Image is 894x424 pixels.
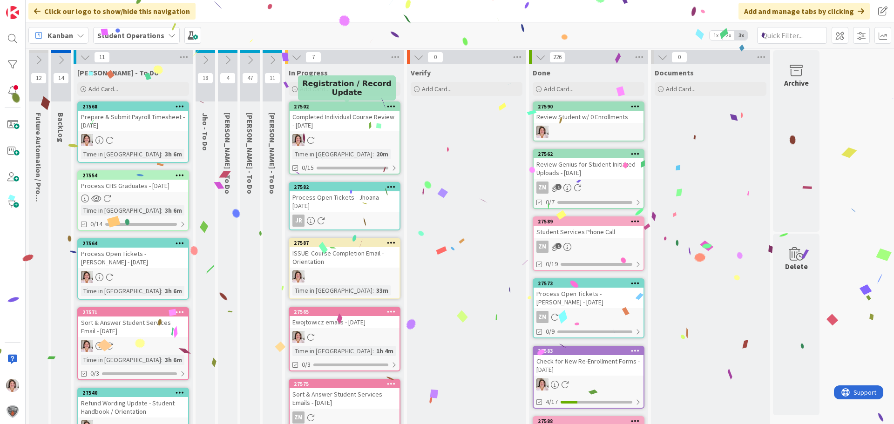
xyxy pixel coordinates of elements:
[534,126,643,138] div: EW
[546,397,558,407] span: 4/17
[533,68,550,77] span: Done
[290,134,400,146] div: EW
[34,113,43,239] span: Future Automation / Process Building
[538,218,643,225] div: 27589
[161,355,163,365] span: :
[534,158,643,179] div: Review Genius for Student-Initiated Uploads - [DATE]
[292,270,305,283] img: EW
[56,113,66,142] span: BackLog
[294,381,400,387] div: 27575
[374,149,391,159] div: 20m
[82,172,188,179] div: 27554
[292,346,372,356] div: Time in [GEOGRAPHIC_DATA]
[290,270,400,283] div: EW
[292,331,305,343] img: EW
[536,241,549,253] div: ZM
[372,346,374,356] span: :
[82,240,188,247] div: 27564
[302,360,311,370] span: 0/3
[81,134,93,146] img: EW
[534,279,643,288] div: 27573
[290,380,400,409] div: 27575Sort & Answer Student Services Emails - [DATE]
[290,316,400,328] div: Ewojtowicz emails - [DATE]
[538,151,643,157] div: 27562
[374,346,396,356] div: 1h 4m
[81,355,161,365] div: Time in [GEOGRAPHIC_DATA]
[536,126,549,138] img: EW
[290,247,400,268] div: ISSUE: Course Completion Email - Orientation
[28,3,196,20] div: Click our logo to show/hide this navigation
[77,307,189,380] a: 27571Sort & Answer Student Services Email - [DATE]EWTime in [GEOGRAPHIC_DATA]:3h 6m0/3
[223,113,232,194] span: Zaida - To Do
[722,31,735,40] span: 2x
[77,238,189,300] a: 27564Process Open Tickets - [PERSON_NAME] - [DATE]EWTime in [GEOGRAPHIC_DATA]:3h 6m
[201,113,210,151] span: Jho - To Do
[78,340,188,352] div: EW
[161,149,163,159] span: :
[546,197,555,207] span: 0/7
[81,340,93,352] img: EW
[666,85,696,93] span: Add Card...
[78,248,188,268] div: Process Open Tickets - [PERSON_NAME] - [DATE]
[546,327,555,337] span: 0/9
[534,102,643,123] div: 27590Review Student w/ 0 Enrollments
[534,150,643,158] div: 27562
[538,348,643,354] div: 27583
[427,52,443,63] span: 0
[294,103,400,110] div: 27502
[78,316,188,337] div: Sort & Answer Student Services Email - [DATE]
[290,102,400,111] div: 27502
[534,111,643,123] div: Review Student w/ 0 Enrollments
[197,73,213,84] span: 18
[264,73,280,84] span: 11
[555,243,562,249] span: 1
[78,180,188,192] div: Process CHS Graduates - [DATE]
[78,171,188,192] div: 27554Process CHS Graduates - [DATE]
[422,85,452,93] span: Add Card...
[163,286,184,296] div: 3h 6m
[536,311,549,323] div: ZM
[82,103,188,110] div: 27568
[268,113,277,194] span: Amanda - To Do
[534,217,643,226] div: 27589
[289,182,400,230] a: 27582Process Open Tickets - Jhoana - [DATE]JR
[546,259,558,269] span: 0/19
[710,31,722,40] span: 1x
[292,215,305,227] div: JR
[290,183,400,212] div: 27582Process Open Tickets - Jhoana - [DATE]
[411,68,431,77] span: Verify
[294,309,400,315] div: 27565
[533,101,644,141] a: 27590Review Student w/ 0 EnrollmentsEW
[544,85,574,93] span: Add Card...
[163,149,184,159] div: 3h 6m
[53,73,69,84] span: 14
[735,31,747,40] span: 3x
[534,311,643,323] div: ZM
[784,77,809,88] div: Archive
[289,101,400,175] a: 27502Completed Individual Course Review - [DATE]EWTime in [GEOGRAPHIC_DATA]:20m0/15
[538,280,643,287] div: 27573
[302,79,392,97] h5: Registration / Record Update
[534,355,643,376] div: Check for New Re-Enrollment Forms - [DATE]
[6,379,19,392] img: EW
[78,308,188,337] div: 27571Sort & Answer Student Services Email - [DATE]
[81,205,161,215] div: Time in [GEOGRAPHIC_DATA]
[163,205,184,215] div: 3h 6m
[77,68,159,77] span: Emilie - To Do
[549,52,565,63] span: 226
[536,182,549,194] div: ZM
[6,405,19,418] img: avatar
[302,163,314,173] span: 0/15
[77,101,189,163] a: 27568Prepare & Submit Payroll Timesheet - [DATE]EWTime in [GEOGRAPHIC_DATA]:3h 6m
[78,171,188,180] div: 27554
[82,309,188,316] div: 27571
[534,102,643,111] div: 27590
[161,286,163,296] span: :
[290,215,400,227] div: JR
[374,285,391,296] div: 33m
[292,134,305,146] img: EW
[555,184,562,190] span: 1
[81,286,161,296] div: Time in [GEOGRAPHIC_DATA]
[290,331,400,343] div: EW
[78,134,188,146] div: EW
